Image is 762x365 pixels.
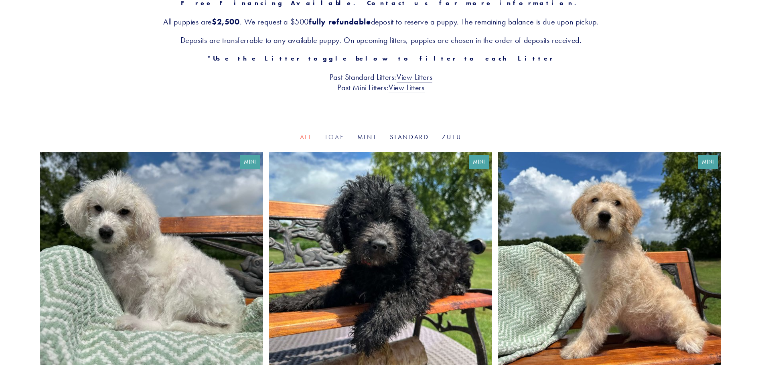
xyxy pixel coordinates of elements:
[390,133,429,141] a: Standard
[357,133,377,141] a: Mini
[40,35,722,45] h3: Deposits are transferrable to any available puppy. On upcoming litters, puppies are chosen in the...
[40,72,722,93] h3: Past Standard Litters: Past Mini Litters:
[212,17,240,26] strong: $2,500
[300,133,312,141] a: All
[389,83,424,93] a: View Litters
[397,72,432,83] a: View Litters
[442,133,462,141] a: Zulu
[325,133,345,141] a: Loaf
[207,55,555,62] strong: *Use the Litter toggle below to filter to each Litter
[40,16,722,27] h3: All puppies are . We request a $500 deposit to reserve a puppy. The remaining balance is due upon...
[309,17,371,26] strong: fully refundable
